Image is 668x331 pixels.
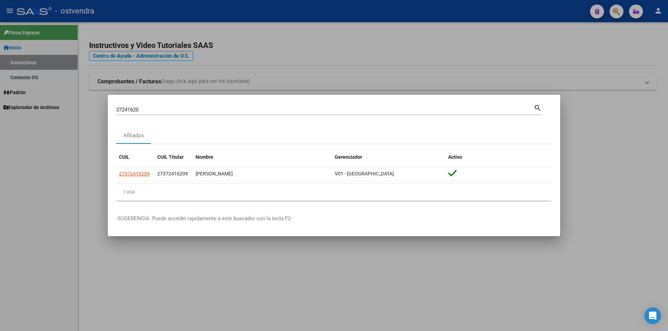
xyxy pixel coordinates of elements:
[124,132,144,140] div: Afiliados
[119,154,129,160] span: CUIL
[534,103,542,111] mat-icon: search
[335,154,362,160] span: Gerenciador
[644,307,661,324] div: Open Intercom Messenger
[335,171,394,176] span: V01 - [GEOGRAPHIC_DATA]
[157,154,184,160] span: CUIL Titular
[196,154,213,160] span: Nombre
[196,170,329,178] div: [PERSON_NAME]
[119,171,150,176] span: 27372416209
[193,150,332,165] datatable-header-cell: Nombre
[157,171,188,176] span: 27372416209
[116,183,552,201] div: 1 total
[116,150,154,165] datatable-header-cell: CUIL
[116,215,552,223] p: -SUGERENCIA: Puede acceder rapidamente a este buscador con la tecla F2-
[332,150,445,165] datatable-header-cell: Gerenciador
[448,154,462,160] span: Activo
[445,150,552,165] datatable-header-cell: Activo
[154,150,193,165] datatable-header-cell: CUIL Titular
